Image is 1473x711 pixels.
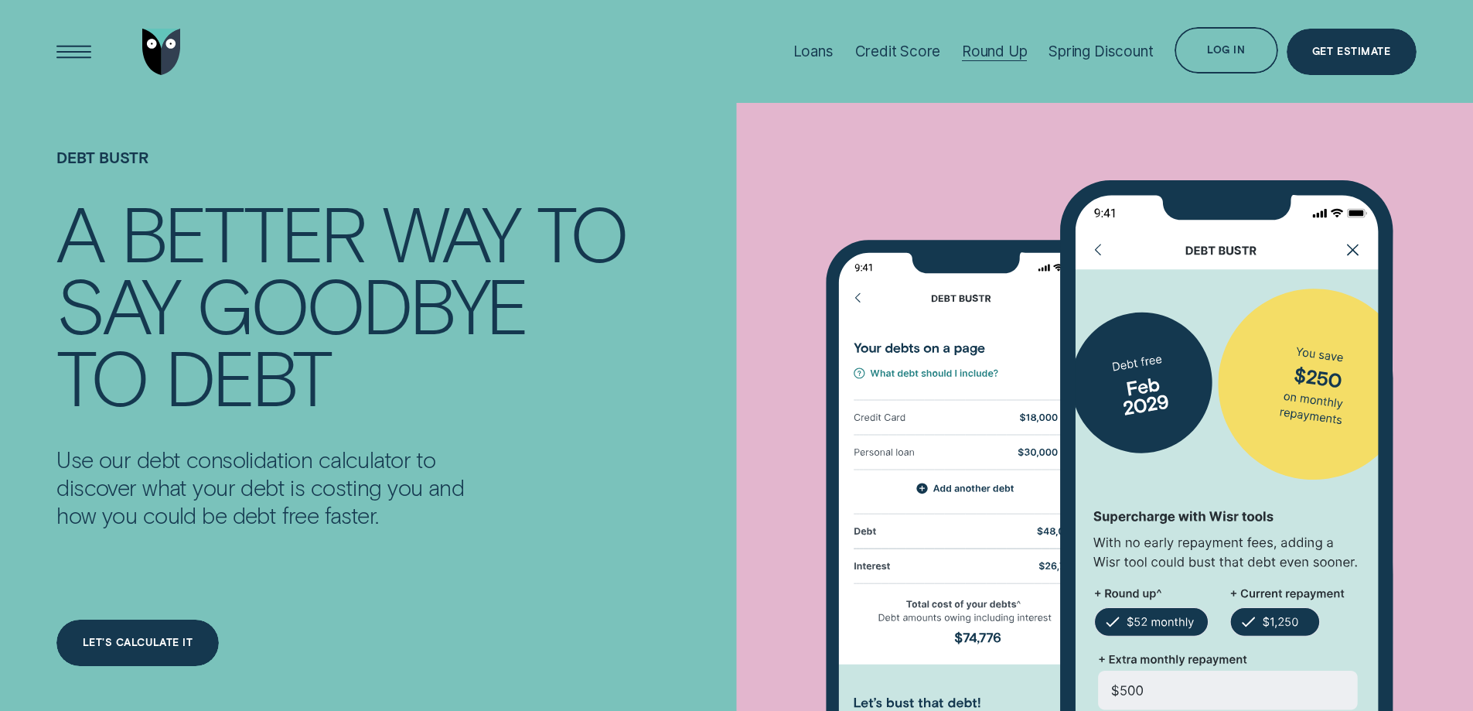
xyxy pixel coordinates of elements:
button: Log in [1175,27,1277,73]
div: Spring Discount [1048,43,1153,60]
div: Loans [793,43,834,60]
div: Round Up [962,43,1028,60]
div: WAY [383,196,519,268]
div: DEBT [165,340,330,412]
button: Open Menu [51,29,97,75]
div: Credit Score [855,43,941,60]
div: BETTER [121,196,364,268]
a: Get Estimate [1287,29,1417,75]
h4: A BETTER WAY TO SAY GOODBYE TO DEBT [56,196,626,412]
img: Wisr [142,29,181,75]
p: Use our debt consolidation calculator to discover what your debt is costing you and how you could... [56,446,503,529]
div: TO [537,196,626,268]
div: TO [56,340,146,412]
div: A [56,196,103,268]
div: SAY [56,268,179,340]
div: GOODBYE [196,268,527,340]
h1: DEBT BUSTR [56,149,626,196]
a: LET'S CALCULATE IT [56,620,218,666]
